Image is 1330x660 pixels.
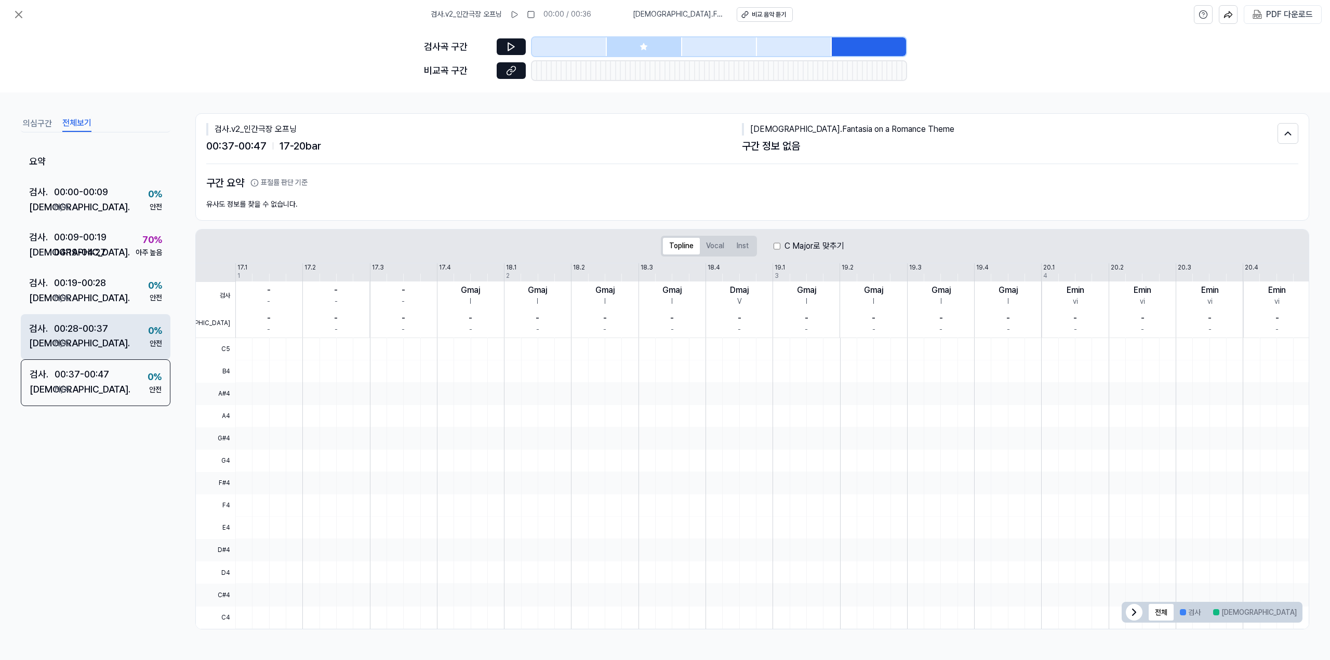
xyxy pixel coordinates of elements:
div: 안전 [150,293,162,303]
div: 19.3 [909,263,922,272]
div: 18.4 [708,263,720,272]
div: [DEMOGRAPHIC_DATA] . [29,291,54,306]
label: C Major로 맞추기 [784,240,844,252]
div: 아주 높음 [136,248,162,258]
div: - [334,312,338,325]
button: Vocal [700,238,730,254]
div: vi [1140,297,1145,307]
div: I [470,297,471,307]
div: Emin [1268,284,1286,297]
div: 2 [506,272,510,280]
div: Emin [1067,284,1084,297]
div: - [267,297,270,307]
div: 비교 음악 듣기 [752,10,786,19]
div: - [536,325,539,335]
div: 요약 [21,147,170,178]
div: 20.1 [1043,263,1055,272]
span: C5 [196,338,235,360]
div: - [1275,312,1279,325]
button: help [1194,5,1213,24]
div: 00:00 / 00:36 [543,9,591,20]
div: Gmaj [662,284,682,297]
div: 0 % [148,278,162,293]
img: PDF Download [1253,10,1262,19]
div: [DEMOGRAPHIC_DATA] . Fantasia on a Romance Theme [742,123,1278,136]
div: - [402,297,405,307]
span: C#4 [196,584,235,606]
div: vi [1274,297,1280,307]
span: D4 [196,561,235,584]
div: 17.3 [372,263,384,272]
span: A#4 [196,383,235,405]
div: V [737,297,742,307]
div: 안전 [150,339,162,349]
div: 17.1 [237,263,247,272]
span: E4 [196,517,235,539]
span: F#4 [196,472,235,494]
div: 17.2 [304,263,316,272]
div: Gmaj [595,284,615,297]
span: F4 [196,494,235,517]
div: I [671,297,673,307]
button: 전체보기 [62,115,91,132]
div: 안전 [150,202,162,212]
div: - [738,312,741,325]
div: - [670,312,674,325]
div: - [335,325,338,335]
div: I [604,297,606,307]
div: - [402,312,405,325]
div: I [940,297,942,307]
div: 70 % [142,233,162,248]
button: 전체 [1149,604,1174,621]
div: - [1275,325,1279,335]
div: - [469,312,472,325]
img: share [1223,10,1233,19]
div: 안전 [149,385,162,395]
div: - [805,312,808,325]
span: G4 [196,450,235,472]
button: 비교 음악 듣기 [737,7,793,22]
div: [DEMOGRAPHIC_DATA] . [30,382,55,397]
div: 3 [775,272,779,280]
div: - [1141,325,1144,335]
div: 00:28 - 00:37 [54,321,108,336]
button: [DEMOGRAPHIC_DATA] [1207,604,1303,621]
div: 유사도 정보를 찾을 수 없습니다. [206,199,1298,210]
span: 검사 . v2_인간극장 오프닝 [431,9,502,20]
div: - [1141,312,1145,325]
div: 검사 . v2_인간극장 오프닝 [206,123,742,136]
div: 04:19 - 04:27 [54,245,106,260]
div: - [1208,325,1212,335]
div: - [267,325,270,335]
div: Dmaj [730,284,749,297]
div: - [469,325,472,335]
div: N/A [55,382,70,397]
button: Topline [663,238,700,254]
div: 0 % [148,187,162,202]
div: Gmaj [528,284,547,297]
div: 구간 정보 없음 [742,138,1278,154]
div: - [267,312,271,325]
button: 의심구간 [23,115,52,132]
div: 검사 . [29,321,54,336]
div: Gmaj [864,284,883,297]
div: 0 % [148,324,162,339]
div: 19.1 [775,263,785,272]
div: PDF 다운로드 [1266,8,1313,21]
div: - [1007,325,1010,335]
button: PDF 다운로드 [1251,6,1315,23]
span: G#4 [196,427,235,450]
div: [DEMOGRAPHIC_DATA] . [29,200,54,215]
div: - [334,284,338,297]
div: - [1073,312,1077,325]
div: I [537,297,538,307]
div: Gmaj [999,284,1018,297]
div: 19.2 [842,263,854,272]
div: 4 [1043,272,1047,280]
span: 17 - 20 bar [280,138,321,154]
div: 1 [237,272,240,280]
div: 17.4 [439,263,451,272]
div: 20.3 [1178,263,1191,272]
span: [DEMOGRAPHIC_DATA] [196,309,235,338]
span: 00:37 - 00:47 [206,138,267,154]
